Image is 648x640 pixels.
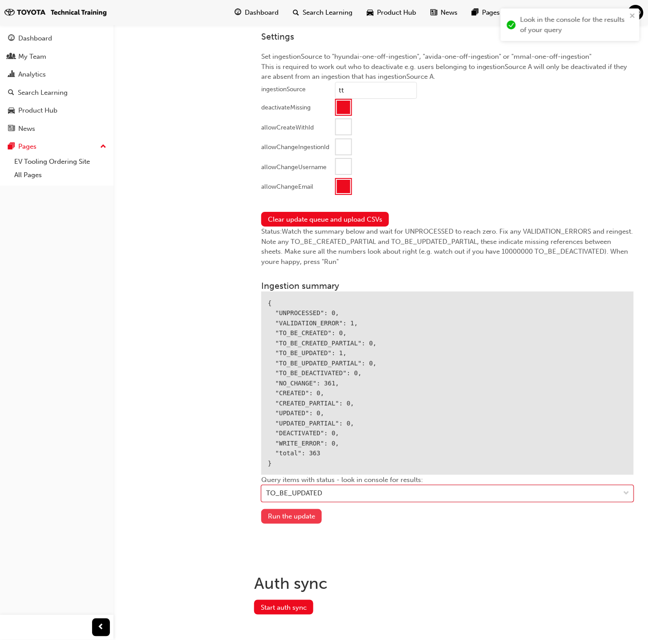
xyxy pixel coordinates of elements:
span: Pages [482,8,500,18]
a: Dashboard [4,30,110,47]
span: guage-icon [235,7,241,18]
span: Search Learning [303,8,352,18]
h1: Auth sync [254,574,641,593]
a: Analytics [4,66,110,83]
span: car-icon [8,107,15,115]
button: Run the update [261,509,322,524]
span: News [441,8,458,18]
div: allowCreateWithId [261,123,314,132]
div: Product Hub [18,105,57,116]
div: allowChangeUsername [261,163,327,172]
button: MD [628,5,644,20]
a: All Pages [11,168,110,182]
div: Query items with status - look in console for results: [261,475,634,509]
span: guage-icon [8,35,15,43]
div: ingestionSource [261,85,306,94]
div: Search Learning [18,88,68,98]
a: News [4,121,110,137]
a: news-iconNews [423,4,465,22]
button: Pages [4,138,110,155]
span: search-icon [8,89,14,97]
span: Dashboard [245,8,279,18]
div: Analytics [18,69,46,80]
a: Search Learning [4,85,110,101]
span: news-icon [430,7,437,18]
span: pages-icon [472,7,478,18]
span: prev-icon [98,622,105,633]
span: up-icon [100,141,106,153]
img: tt [4,8,107,17]
a: car-iconProduct Hub [360,4,423,22]
a: pages-iconPages [465,4,507,22]
span: search-icon [293,7,299,18]
a: search-iconSearch Learning [286,4,360,22]
div: TO_BE_UPDATED [266,489,322,499]
h3: Ingestion summary [261,281,634,291]
button: Start auth sync [254,600,313,615]
div: Set ingestionSource to "hyundai-one-off-ingestion", "avida-one-off-ingestion" or "mmal-one-off-in... [254,24,641,205]
a: guage-iconDashboard [227,4,286,22]
button: close [630,12,636,22]
input: ingestionSource [335,82,417,99]
a: My Team [4,49,110,65]
div: allowChangeEmail [261,182,313,191]
span: news-icon [8,125,15,133]
h3: Settings [261,32,634,42]
span: chart-icon [8,71,15,79]
div: Dashboard [18,33,52,44]
button: DashboardMy TeamAnalyticsSearch LearningProduct HubNews [4,28,110,138]
div: Look in the console for the results of your query [520,15,627,35]
span: people-icon [8,53,15,61]
span: car-icon [367,7,373,18]
div: News [18,124,35,134]
span: Product Hub [377,8,416,18]
span: down-icon [624,488,630,499]
div: allowChangeIngestionId [261,143,329,152]
div: Status: Watch the summary below and wait for UNPROCESSED to reach zero. Fix any VALIDATION_ERRORS... [261,227,634,267]
a: Product Hub [4,102,110,119]
span: pages-icon [8,143,15,151]
a: EV Tooling Ordering Site [11,155,110,169]
div: { "UNPROCESSED": 0, "VALIDATION_ERROR": 1, "TO_BE_CREATED": 0, "TO_BE_CREATED_PARTIAL": 0, "TO_BE... [261,292,634,475]
div: Pages [18,142,36,152]
div: deactivateMissing [261,103,311,112]
div: My Team [18,52,46,62]
button: Clear update queue and upload CSVs [261,212,389,227]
